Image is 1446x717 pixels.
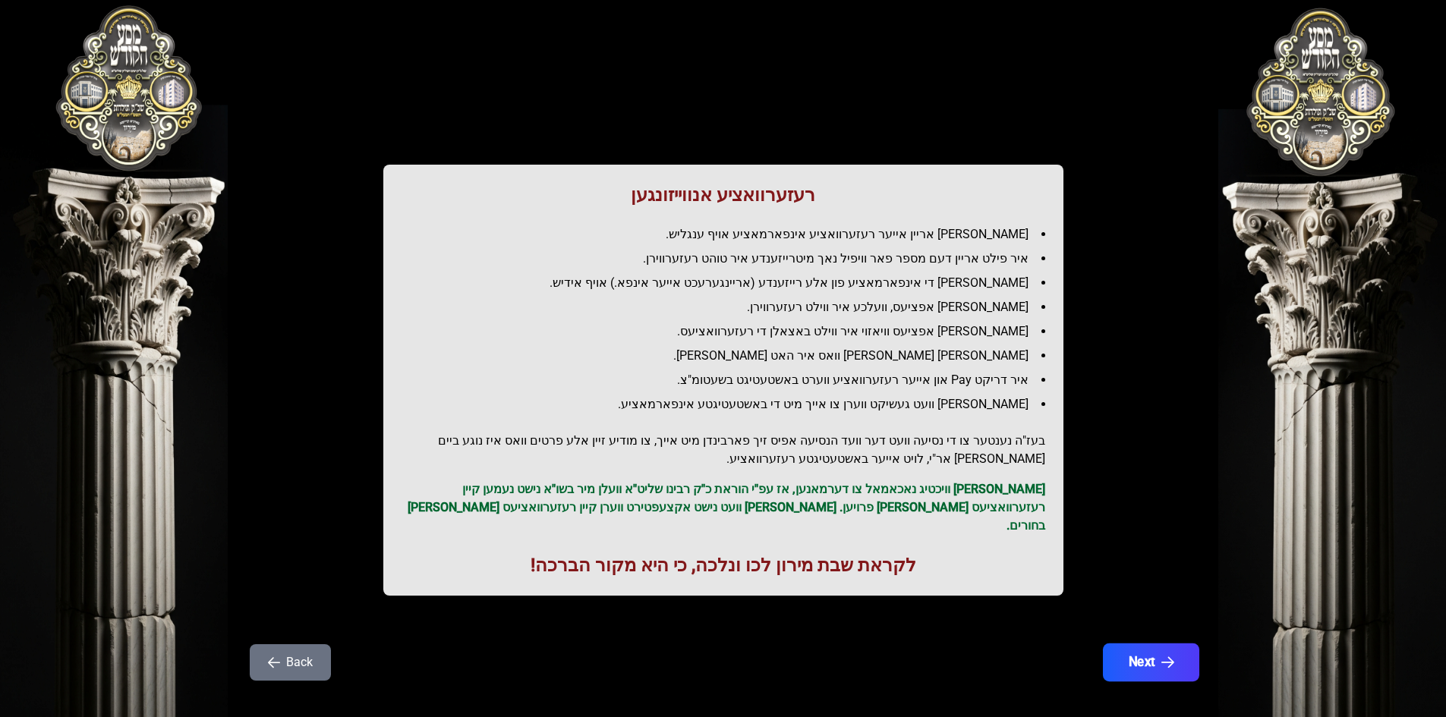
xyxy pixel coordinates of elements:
li: איר פילט אריין דעם מספר פאר וויפיל נאך מיטרייזענדע איר טוהט רעזערווירן. [414,250,1045,268]
button: Next [1102,643,1199,681]
p: [PERSON_NAME] וויכטיג נאכאמאל צו דערמאנען, אז עפ"י הוראת כ"ק רבינו שליט"א וועלן מיר בשו"א נישט נע... [402,480,1045,535]
li: [PERSON_NAME] אריין אייער רעזערוואציע אינפארמאציע אויף ענגליש. [414,225,1045,244]
h1: רעזערוואציע אנווייזונגען [402,183,1045,207]
li: [PERSON_NAME] אפציעס, וועלכע איר ווילט רעזערווירן. [414,298,1045,316]
h2: בעז"ה נענטער צו די נסיעה וועט דער וועד הנסיעה אפיס זיך פארבינדן מיט אייך, צו מודיע זיין אלע פרטים... [402,432,1045,468]
li: [PERSON_NAME] אפציעס וויאזוי איר ווילט באצאלן די רעזערוואציעס. [414,322,1045,341]
li: [PERSON_NAME] וועט געשיקט ווערן צו אייך מיט די באשטעטיגטע אינפארמאציע. [414,395,1045,414]
li: [PERSON_NAME] די אינפארמאציע פון אלע רייזענדע (אריינגערעכט אייער אינפא.) אויף אידיש. [414,274,1045,292]
li: [PERSON_NAME] [PERSON_NAME] וואס איר האט [PERSON_NAME]. [414,347,1045,365]
button: Back [250,644,331,681]
h1: לקראת שבת מירון לכו ונלכה, כי היא מקור הברכה! [402,553,1045,577]
li: איר דריקט Pay און אייער רעזערוואציע ווערט באשטעטיגט בשעטומ"צ. [414,371,1045,389]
